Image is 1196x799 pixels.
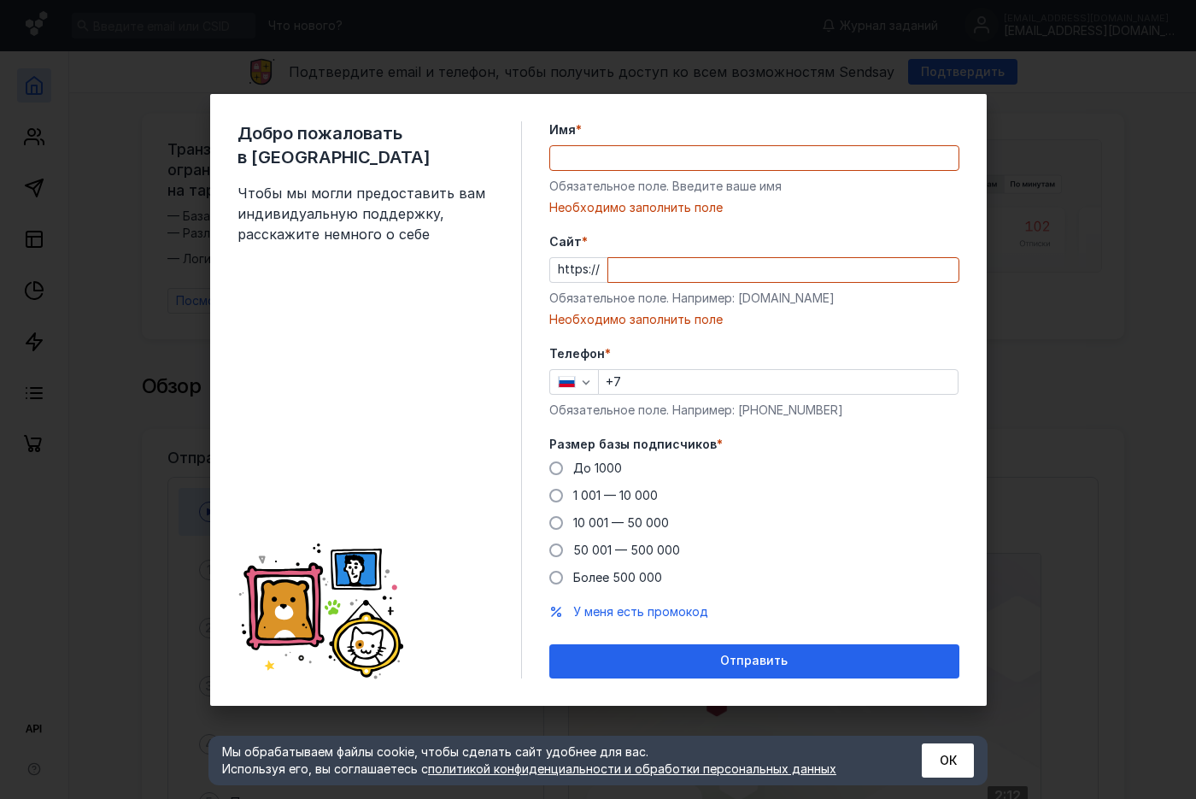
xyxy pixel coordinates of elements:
span: Cайт [549,233,582,250]
a: политикой конфиденциальности и обработки персональных данных [428,761,836,776]
span: Телефон [549,345,605,362]
button: ОК [922,743,974,778]
span: Чтобы мы могли предоставить вам индивидуальную поддержку, расскажите немного о себе [237,183,494,244]
div: Обязательное поле. Например: [DOMAIN_NAME] [549,290,959,307]
div: Необходимо заполнить поле [549,199,959,216]
button: Отправить [549,644,959,679]
span: Более 500 000 [573,570,662,585]
span: Отправить [720,654,788,668]
span: 50 001 — 500 000 [573,543,680,557]
div: Обязательное поле. Введите ваше имя [549,178,959,195]
span: 1 001 — 10 000 [573,488,658,502]
button: У меня есть промокод [573,603,708,620]
span: Размер базы подписчиков [549,436,717,453]
div: Мы обрабатываем файлы cookie, чтобы сделать сайт удобнее для вас. Используя его, вы соглашаетесь c [222,743,880,778]
div: Обязательное поле. Например: [PHONE_NUMBER] [549,402,959,419]
span: Добро пожаловать в [GEOGRAPHIC_DATA] [237,121,494,169]
span: Имя [549,121,576,138]
span: 10 001 — 50 000 [573,515,669,530]
div: Необходимо заполнить поле [549,311,959,328]
span: До 1000 [573,461,622,475]
span: У меня есть промокод [573,604,708,619]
